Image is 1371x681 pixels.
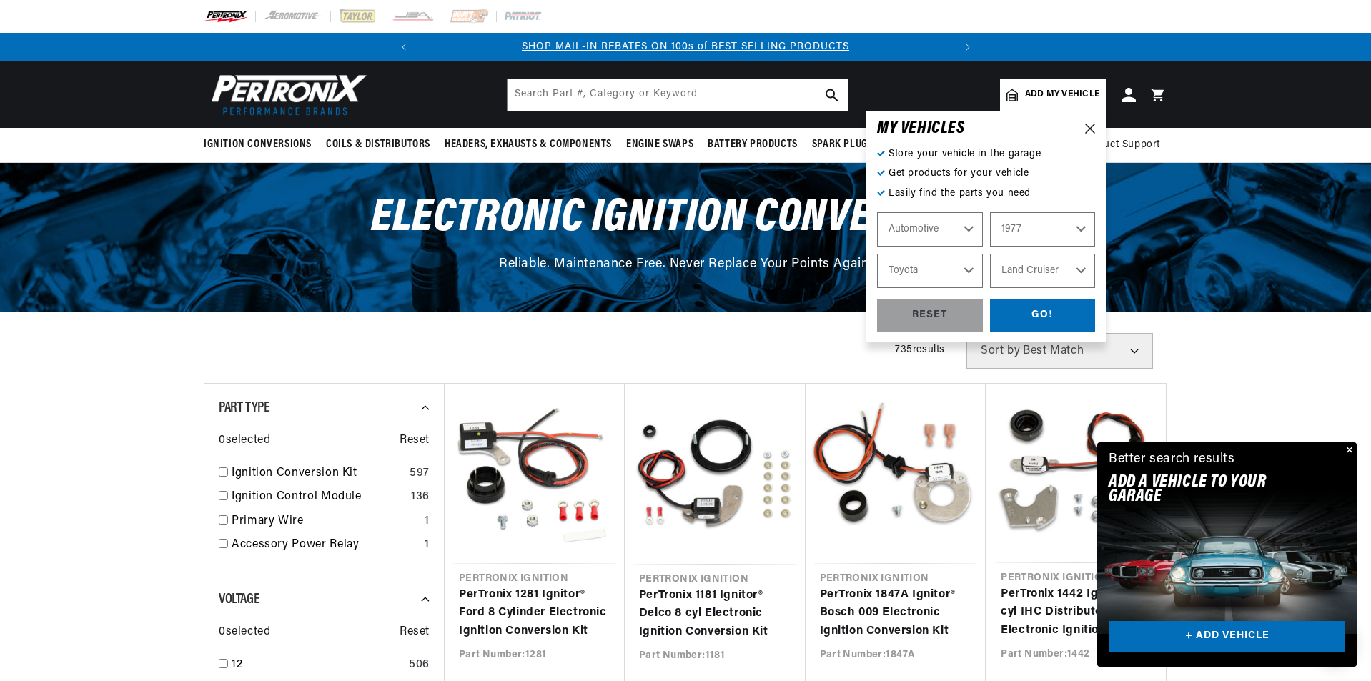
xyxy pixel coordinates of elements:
span: Voltage [219,592,259,607]
div: Announcement [418,39,954,55]
button: Close [1340,442,1357,459]
div: GO! [990,299,1096,332]
div: 1 [425,512,430,531]
button: search button [816,79,848,111]
span: Electronic Ignition Conversions [371,195,1000,242]
div: 597 [410,464,430,483]
a: PerTronix 1442 Ignitor® 4 cyl IHC Distributor Electronic Ignition Conversion Kit [1001,585,1152,640]
span: Add my vehicle [1025,88,1099,101]
summary: Product Support [1081,128,1167,162]
summary: Ignition Conversions [204,128,319,161]
a: Add my vehicle [1000,79,1106,111]
select: Year [990,212,1096,247]
slideshow-component: Translation missing: en.sections.announcements.announcement_bar [168,33,1203,61]
span: Part Type [219,401,269,415]
a: Ignition Conversion Kit [232,464,404,483]
p: Get products for your vehicle [877,166,1095,182]
span: Reset [400,623,430,642]
select: Sort by [966,333,1153,369]
div: 136 [411,488,430,507]
span: Engine Swaps [626,137,693,152]
span: Coils & Distributors [326,137,430,152]
span: Reset [400,432,430,450]
a: 12 [232,656,403,675]
a: + ADD VEHICLE [1109,621,1345,653]
img: Pertronix [204,70,368,119]
h2: Add A VEHICLE to your garage [1109,475,1310,504]
select: Ride Type [877,212,983,247]
span: Headers, Exhausts & Components [445,137,612,152]
div: 1 [425,536,430,555]
span: Product Support [1081,137,1160,153]
summary: Engine Swaps [619,128,701,161]
summary: Headers, Exhausts & Components [437,128,619,161]
div: 1 of 2 [418,39,954,55]
p: Store your vehicle in the garage [877,146,1095,162]
button: Translation missing: en.sections.announcements.previous_announcement [390,33,418,61]
a: Accessory Power Relay [232,536,419,555]
p: Easily find the parts you need [877,186,1095,202]
input: Search Part #, Category or Keyword [508,79,848,111]
span: 0 selected [219,432,270,450]
a: PerTronix 1281 Ignitor® Ford 8 Cylinder Electronic Ignition Conversion Kit [459,586,610,641]
span: Sort by [981,345,1020,357]
span: 0 selected [219,623,270,642]
a: PerTronix 1181 Ignitor® Delco 8 cyl Electronic Ignition Conversion Kit [639,587,791,642]
button: Translation missing: en.sections.announcements.next_announcement [954,33,982,61]
summary: Battery Products [701,128,805,161]
select: Make [877,254,983,288]
div: Better search results [1109,449,1235,470]
a: PerTronix 1847A Ignitor® Bosch 009 Electronic Ignition Conversion Kit [820,586,971,641]
h6: MY VEHICLE S [877,121,965,136]
span: Battery Products [708,137,798,152]
span: Ignition Conversions [204,137,312,152]
span: Reliable. Maintenance Free. Never Replace Your Points Again. [499,258,872,271]
span: 735 results [895,344,945,355]
a: Ignition Control Module [232,488,405,507]
summary: Coils & Distributors [319,128,437,161]
div: RESET [877,299,983,332]
a: Primary Wire [232,512,419,531]
select: Model [990,254,1096,288]
div: 506 [409,656,430,675]
summary: Spark Plug Wires [805,128,906,161]
a: SHOP MAIL-IN REBATES ON 100s of BEST SELLING PRODUCTS [522,41,849,52]
span: Spark Plug Wires [812,137,899,152]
